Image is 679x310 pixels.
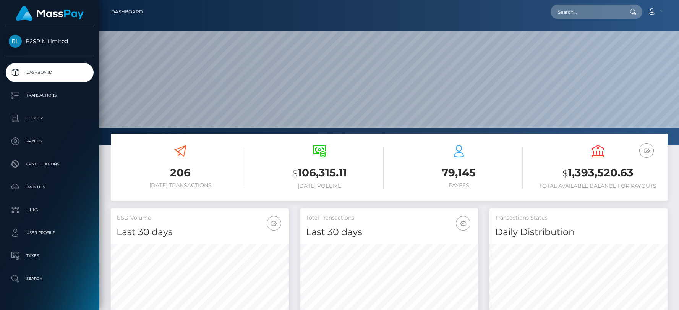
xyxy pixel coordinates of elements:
[6,63,94,82] a: Dashboard
[9,273,91,284] p: Search
[9,181,91,193] p: Batches
[117,214,283,222] h5: USD Volume
[6,178,94,197] a: Batches
[495,226,662,239] h4: Daily Distribution
[9,158,91,170] p: Cancellations
[6,223,94,242] a: User Profile
[6,132,94,151] a: Payees
[551,5,622,19] input: Search...
[256,183,383,189] h6: [DATE] Volume
[306,214,473,222] h5: Total Transactions
[111,4,143,20] a: Dashboard
[306,226,473,239] h4: Last 30 days
[534,183,662,189] h6: Total Available Balance for Payouts
[9,90,91,101] p: Transactions
[117,182,244,189] h6: [DATE] Transactions
[6,246,94,265] a: Taxes
[9,67,91,78] p: Dashboard
[16,6,84,21] img: MassPay Logo
[395,165,523,180] h3: 79,145
[9,204,91,216] p: Links
[6,38,94,45] span: B2SPIN Limited
[9,227,91,239] p: User Profile
[9,113,91,124] p: Ledger
[6,109,94,128] a: Ledger
[6,200,94,220] a: Links
[395,182,523,189] h6: Payees
[117,226,283,239] h4: Last 30 days
[292,168,298,179] small: $
[256,165,383,181] h3: 106,315.11
[6,269,94,288] a: Search
[534,165,662,181] h3: 1,393,520.63
[562,168,568,179] small: $
[117,165,244,180] h3: 206
[9,250,91,262] p: Taxes
[6,86,94,105] a: Transactions
[9,136,91,147] p: Payees
[9,35,22,48] img: B2SPIN Limited
[495,214,662,222] h5: Transactions Status
[6,155,94,174] a: Cancellations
